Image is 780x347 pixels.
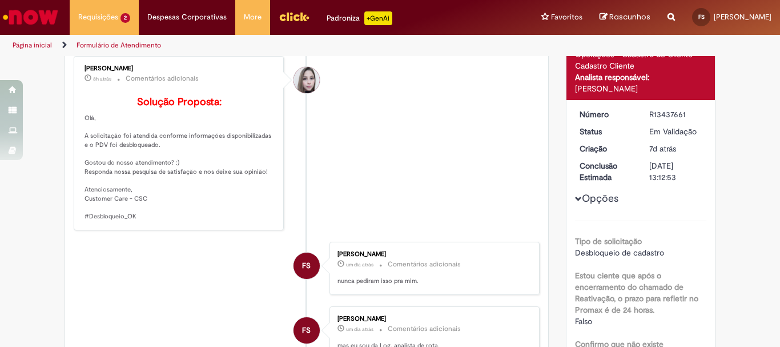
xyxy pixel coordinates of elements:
b: Tipo de solicitação [575,236,642,246]
p: +GenAi [364,11,392,25]
div: [PERSON_NAME] [575,83,707,94]
span: Falso [575,316,592,326]
span: Requisições [78,11,118,23]
span: Desbloqueio de cadastro [575,248,664,258]
div: Padroniza [327,11,392,25]
p: nunca pediram isso pra mim. [337,277,528,286]
div: Em Validação [649,126,702,137]
span: 2 [120,13,130,23]
div: [DATE] 13:12:53 [649,160,702,183]
b: Estou ciente que após o encerramento do chamado de Reativação, o prazo para refletir no Promax é ... [575,270,698,315]
small: Comentários adicionais [126,74,199,83]
span: um dia atrás [346,326,373,333]
span: More [244,11,262,23]
div: [PERSON_NAME] [85,65,275,72]
span: FS [302,252,311,280]
p: Olá, A solicitação foi atendida conforme informações disponibilizadas e o PDV foi desbloqueado. G... [85,97,275,221]
small: Comentários adicionais [388,260,461,269]
div: R13437661 [649,109,702,120]
img: ServiceNow [1,6,60,29]
span: um dia atrás [346,261,373,268]
span: 8h atrás [93,75,111,82]
div: Analista responsável: [575,71,707,83]
img: click_logo_yellow_360x200.png [279,8,309,25]
dt: Criação [571,143,641,154]
span: FS [302,317,311,344]
span: FS [698,13,705,21]
div: 21/08/2025 17:06:42 [649,143,702,154]
span: Rascunhos [609,11,650,22]
a: Rascunhos [600,12,650,23]
div: Operações - Cadastro de Cliente - Cadastro Cliente [575,49,707,71]
dt: Número [571,109,641,120]
div: Daniele Aparecida Queiroz [293,67,320,93]
dt: Conclusão Estimada [571,160,641,183]
ul: Trilhas de página [9,35,512,56]
div: [PERSON_NAME] [337,316,528,322]
time: 27/08/2025 08:48:19 [93,75,111,82]
time: 26/08/2025 09:21:07 [346,326,373,333]
a: Página inicial [13,41,52,50]
time: 21/08/2025 17:06:42 [649,143,676,154]
time: 26/08/2025 09:21:31 [346,261,373,268]
dt: Status [571,126,641,137]
b: Solução Proposta: [137,95,222,109]
span: Despesas Corporativas [147,11,227,23]
a: Formulário de Atendimento [77,41,161,50]
div: [PERSON_NAME] [337,251,528,258]
div: Francisco Jandeson Soares Da Silva [293,317,320,344]
span: [PERSON_NAME] [714,12,771,22]
small: Comentários adicionais [388,324,461,334]
span: 7d atrás [649,143,676,154]
span: Favoritos [551,11,582,23]
div: Francisco Jandeson Soares Da Silva [293,253,320,279]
